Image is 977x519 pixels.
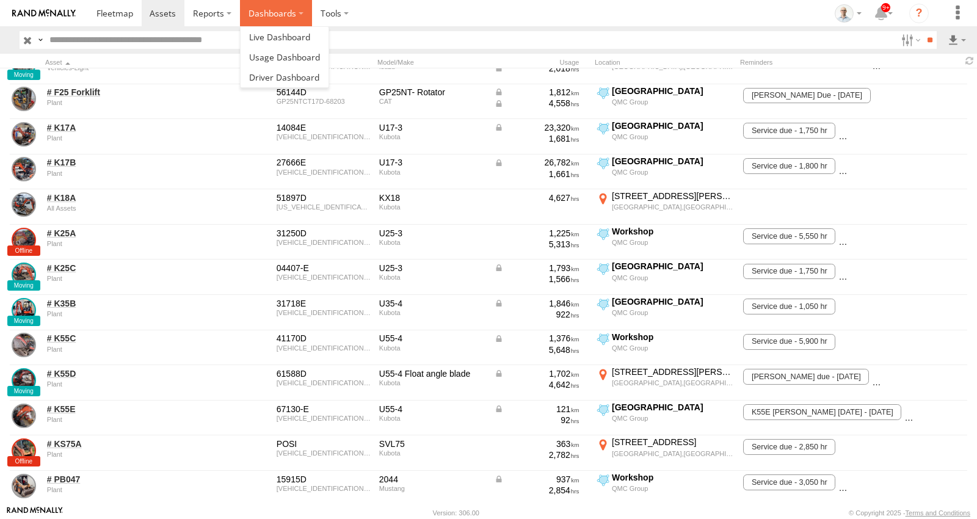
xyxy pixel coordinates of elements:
[743,334,835,350] span: Service due - 5,900 hr
[494,449,579,460] div: 2,782
[595,85,735,118] label: Click to View Current Location
[379,449,485,457] div: Kubota
[612,274,733,282] div: QMC Group
[612,132,733,141] div: QMC Group
[612,98,733,106] div: QMC Group
[494,438,579,449] div: 363
[830,4,866,23] div: Kurt Byers
[12,157,36,181] a: View Asset Details
[595,226,735,259] label: Click to View Current Location
[906,509,970,517] a: Terms and Conditions
[612,308,733,317] div: QMC Group
[47,134,214,142] div: undefined
[743,369,869,385] span: rego due - 24/01/2026
[277,449,371,457] div: JKUC0751P01S12861
[277,333,371,344] div: 41170D
[12,298,36,322] a: View Asset Details
[277,404,371,415] div: 67130-E
[47,346,214,353] div: undefined
[612,366,733,377] div: [STREET_ADDRESS][PERSON_NAME]
[494,192,579,203] div: 4,627
[379,274,485,281] div: Kubota
[379,87,485,98] div: GP25NT- Rotator
[47,404,214,415] a: # K55E
[47,87,214,98] a: # F25 Forklift
[47,192,214,203] a: # K18A
[277,379,371,387] div: JKUU0554A01H22141
[494,274,579,285] div: 1,566
[838,123,964,139] span: rego due - 26/04/2026
[379,157,485,168] div: U17-3
[494,263,579,274] div: Data from Vehicle CANbus
[379,98,485,105] div: CAT
[838,474,964,490] span: rego due - 27/05/2026
[494,379,579,390] div: 4,642
[277,344,371,352] div: JKUU0554H01H20702
[379,192,485,203] div: KX18
[277,438,371,449] div: POSI
[494,133,579,144] div: 1,681
[47,157,214,168] a: # K17B
[47,416,214,423] div: undefined
[47,298,214,309] a: # K35B
[433,509,479,517] div: Version: 306.00
[277,87,371,98] div: 56144D
[379,228,485,239] div: U25-3
[494,122,579,133] div: Data from Vehicle CANbus
[47,451,214,458] div: undefined
[743,404,901,420] span: K55E Rego 24.2.26 - 23/02/2026
[12,228,36,252] a: View Asset Details
[743,439,835,455] span: Service due - 2,850 hr
[743,474,835,490] span: Service due - 3,050 hr
[612,203,733,211] div: [GEOGRAPHIC_DATA],[GEOGRAPHIC_DATA]
[277,474,371,485] div: 15915D
[494,98,579,109] div: Data from Vehicle CANbus
[612,449,733,458] div: [GEOGRAPHIC_DATA],[GEOGRAPHIC_DATA]
[47,170,214,177] div: undefined
[612,168,733,176] div: QMC Group
[35,31,45,49] label: Search Query
[909,4,929,23] i: ?
[277,98,371,105] div: GP25NTCT17D-68203
[12,333,36,357] a: View Asset Details
[612,484,733,493] div: QMC Group
[379,415,485,422] div: Kubota
[494,368,579,379] div: Data from Vehicle CANbus
[47,333,214,344] a: # K55C
[47,205,214,212] div: undefined
[377,58,487,67] div: Model/Make
[494,333,579,344] div: Data from Vehicle CANbus
[12,9,76,18] img: rand-logo.svg
[379,133,485,140] div: Kubota
[743,158,835,174] span: Service due - 1,800 hr
[896,31,923,49] label: Search Filter Options
[277,485,371,492] div: MMC02044C00007432
[494,298,579,309] div: Data from Vehicle CANbus
[494,485,579,496] div: 2,854
[946,31,967,49] label: Export results as...
[612,332,733,343] div: Workshop
[379,122,485,133] div: U17-3
[740,58,856,67] div: Reminders
[612,437,733,448] div: [STREET_ADDRESS]
[595,296,735,329] label: Click to View Current Location
[12,368,36,393] a: View Asset Details
[494,239,579,250] div: 5,313
[47,240,214,247] div: undefined
[12,474,36,498] a: View Asset Details
[494,309,579,320] div: 922
[12,192,36,217] a: View Asset Details
[595,332,735,365] label: Click to View Current Location
[612,414,733,423] div: QMC Group
[47,438,214,449] a: # KS75A
[277,192,371,203] div: 51897D
[47,99,214,106] div: undefined
[492,58,590,67] div: Usage
[379,344,485,352] div: Kubota
[612,85,733,96] div: [GEOGRAPHIC_DATA]
[962,55,977,67] span: Refresh
[379,438,485,449] div: SVL75
[494,157,579,168] div: Data from Vehicle CANbus
[612,120,733,131] div: [GEOGRAPHIC_DATA]
[277,169,371,176] div: KBCAZ24CTM3M54415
